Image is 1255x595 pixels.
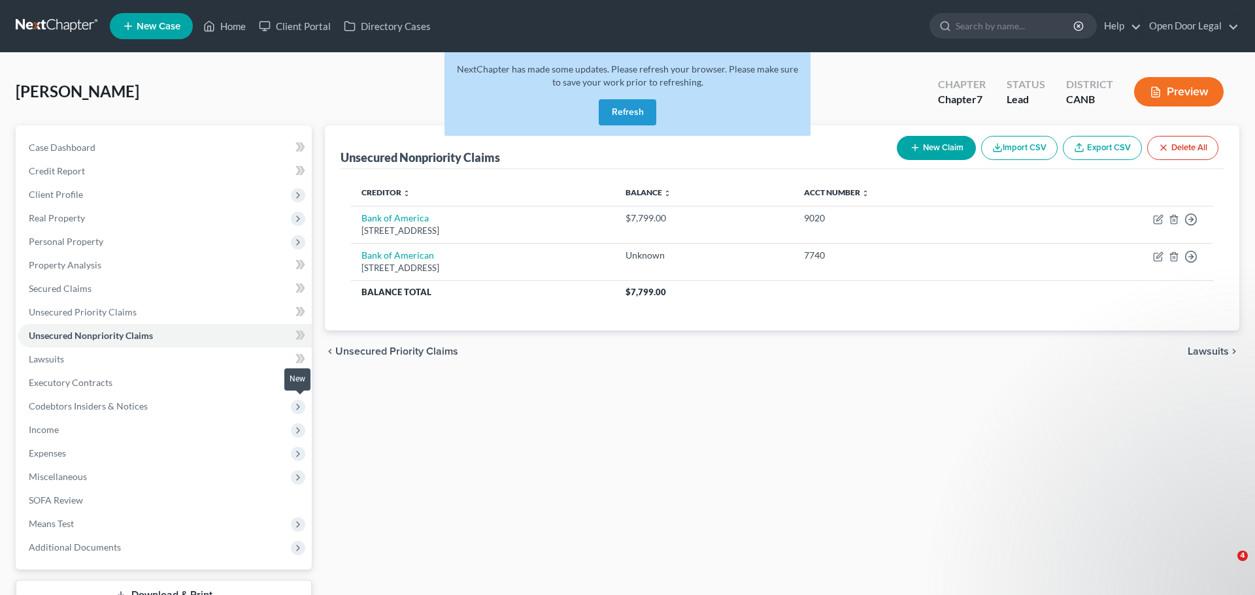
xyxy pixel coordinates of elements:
[18,489,312,512] a: SOFA Review
[1066,77,1113,92] div: District
[18,136,312,159] a: Case Dashboard
[137,22,180,31] span: New Case
[1007,77,1045,92] div: Status
[1188,346,1239,357] button: Lawsuits chevron_right
[29,377,112,388] span: Executory Contracts
[325,346,335,357] i: chevron_left
[18,347,312,371] a: Lawsuits
[1143,14,1239,38] a: Open Door Legal
[29,330,153,341] span: Unsecured Nonpriority Claims
[804,249,1014,262] div: 7740
[1188,346,1229,357] span: Lawsuits
[29,165,85,176] span: Credit Report
[626,212,783,225] div: $7,799.00
[1007,92,1045,107] div: Lead
[626,187,671,197] a: Balance unfold_more
[29,541,121,553] span: Additional Documents
[29,518,74,529] span: Means Test
[325,346,458,357] button: chevron_left Unsecured Priority Claims
[361,187,410,197] a: Creditor unfold_more
[29,400,148,411] span: Codebtors Insiders & Notices
[599,99,656,125] button: Refresh
[29,306,137,317] span: Unsecured Priority Claims
[457,63,798,88] span: NextChapter has made some updates. Please refresh your browser. Please make sure to save your wor...
[29,353,64,364] span: Lawsuits
[897,136,976,160] button: New Claim
[29,424,59,435] span: Income
[29,212,85,223] span: Real Property
[361,212,429,223] a: Bank of America
[29,494,83,506] span: SOFA Review
[18,371,312,394] a: Executory Contracts
[1211,551,1242,582] iframe: Intercom live chat
[29,259,101,270] span: Property Analysis
[29,471,87,482] span: Miscellaneous
[29,142,95,153] span: Case Dashboard
[938,92,986,107] div: Chapter
[29,283,92,294] span: Secured Claims
[197,14,252,38] a: Home
[284,368,310,390] div: New
[403,189,410,197] i: unfold_more
[1063,136,1142,160] a: Export CSV
[361,262,605,274] div: [STREET_ADDRESS]
[18,277,312,300] a: Secured Claims
[252,14,337,38] a: Client Portal
[862,189,869,197] i: unfold_more
[1066,92,1113,107] div: CANB
[335,346,458,357] span: Unsecured Priority Claims
[29,236,103,247] span: Personal Property
[18,253,312,277] a: Property Analysis
[341,150,500,165] div: Unsecured Nonpriority Claims
[29,189,83,200] span: Client Profile
[1097,14,1141,38] a: Help
[977,93,982,105] span: 7
[18,159,312,183] a: Credit Report
[361,249,434,261] a: Bank of American
[804,212,1014,225] div: 9020
[1229,346,1239,357] i: chevron_right
[626,249,783,262] div: Unknown
[18,324,312,347] a: Unsecured Nonpriority Claims
[361,225,605,237] div: [STREET_ADDRESS]
[663,189,671,197] i: unfold_more
[16,82,139,101] span: [PERSON_NAME]
[1237,551,1248,561] span: 4
[804,187,869,197] a: Acct Number unfold_more
[1134,77,1224,106] button: Preview
[956,14,1075,38] input: Search by name...
[626,287,666,297] span: $7,799.00
[351,280,615,304] th: Balance Total
[337,14,437,38] a: Directory Cases
[18,300,312,324] a: Unsecured Priority Claims
[29,447,66,458] span: Expenses
[938,77,986,92] div: Chapter
[1147,136,1218,160] button: Delete All
[981,136,1058,160] button: Import CSV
